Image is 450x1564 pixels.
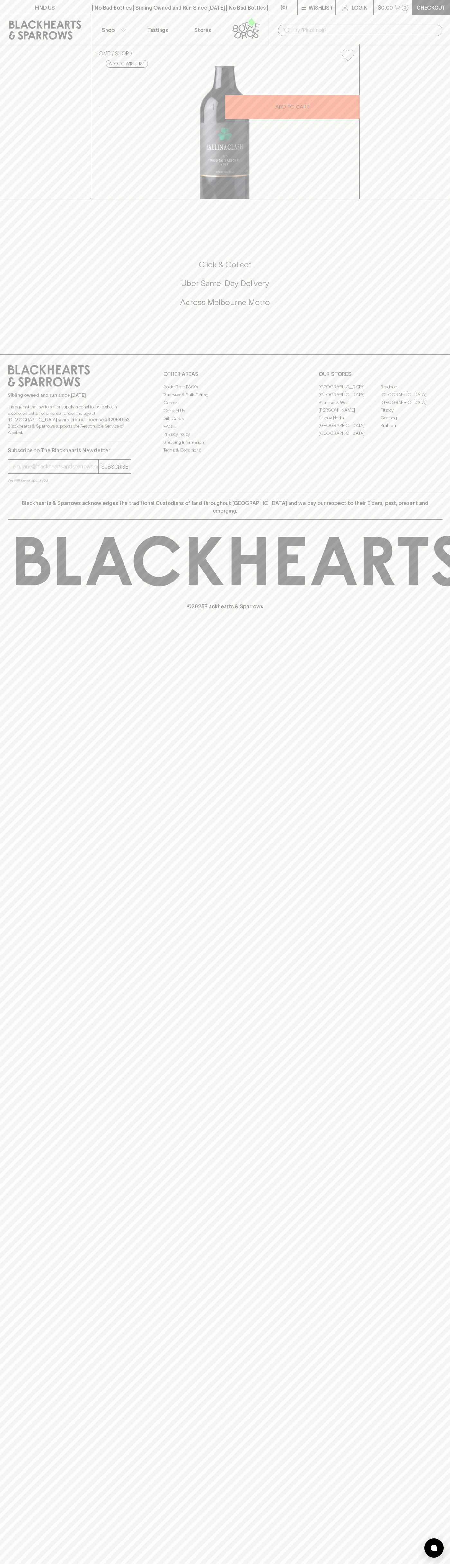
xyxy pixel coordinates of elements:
a: [GEOGRAPHIC_DATA] [381,391,442,398]
a: Careers [163,399,287,407]
a: SHOP [115,51,129,56]
a: [PERSON_NAME] [319,406,381,414]
a: Contact Us [163,407,287,414]
a: Tastings [135,15,180,44]
button: Add to wishlist [106,60,148,68]
p: FIND US [35,4,55,12]
p: SUBSCRIBE [101,463,128,470]
h5: Across Melbourne Metro [8,297,442,308]
strong: Liquor License #32064953 [70,417,130,422]
img: 41447.png [90,66,359,199]
a: Stores [180,15,225,44]
a: Braddon [381,383,442,391]
a: HOME [96,51,110,56]
a: Gift Cards [163,415,287,423]
a: Geelong [381,414,442,422]
a: [GEOGRAPHIC_DATA] [319,422,381,429]
a: Business & Bulk Gifting [163,391,287,399]
p: We will never spam you [8,477,131,484]
p: OUR STORES [319,370,442,378]
button: ADD TO CART [225,95,360,119]
a: [GEOGRAPHIC_DATA] [319,383,381,391]
p: Blackhearts & Sparrows acknowledges the traditional Custodians of land throughout [GEOGRAPHIC_DAT... [13,499,437,515]
p: Sibling owned and run since [DATE] [8,392,131,398]
p: Stores [194,26,211,34]
input: Try "Pinot noir" [293,25,437,35]
button: Add to wishlist [339,47,357,63]
a: Shipping Information [163,438,287,446]
div: Call to action block [8,234,442,341]
p: Checkout [417,4,445,12]
p: Login [352,4,368,12]
a: Brunswick West [319,398,381,406]
a: Fitzroy North [319,414,381,422]
a: [GEOGRAPHIC_DATA] [381,398,442,406]
a: Prahran [381,422,442,429]
h5: Click & Collect [8,259,442,270]
p: Tastings [147,26,168,34]
img: bubble-icon [431,1545,437,1551]
button: SUBSCRIBE [99,460,131,473]
p: $0.00 [378,4,393,12]
p: ADD TO CART [275,103,310,111]
p: Subscribe to The Blackhearts Newsletter [8,446,131,454]
a: Terms & Conditions [163,446,287,454]
p: It is against the law to sell or supply alcohol to, or to obtain alcohol on behalf of a person un... [8,404,131,436]
a: [GEOGRAPHIC_DATA] [319,391,381,398]
button: Shop [90,15,135,44]
a: Privacy Policy [163,431,287,438]
p: OTHER AREAS [163,370,287,378]
a: [GEOGRAPHIC_DATA] [319,429,381,437]
p: 0 [404,6,406,9]
input: e.g. jane@blackheartsandsparrows.com.au [13,461,98,472]
a: Bottle Drop FAQ's [163,383,287,391]
p: Wishlist [309,4,333,12]
h5: Uber Same-Day Delivery [8,278,442,289]
p: Shop [102,26,115,34]
a: Fitzroy [381,406,442,414]
a: FAQ's [163,423,287,430]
